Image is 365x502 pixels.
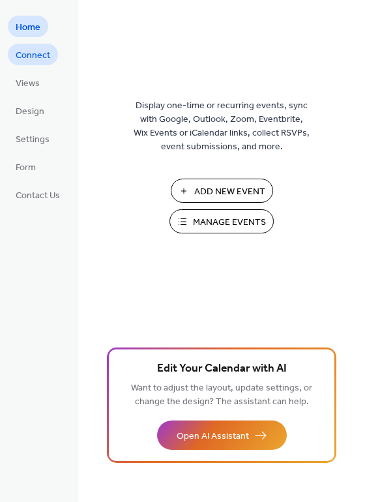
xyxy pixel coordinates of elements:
a: Views [8,72,48,93]
a: Home [8,16,48,37]
a: Settings [8,128,57,149]
span: Want to adjust the layout, update settings, or change the design? The assistant can help. [131,379,312,411]
a: Design [8,100,52,121]
span: Connect [16,49,50,63]
span: Manage Events [193,216,266,229]
span: Form [16,161,36,175]
span: Open AI Assistant [177,430,249,443]
span: Design [16,105,44,119]
a: Connect [8,44,58,65]
button: Open AI Assistant [157,421,287,450]
span: Display one-time or recurring events, sync with Google, Outlook, Zoom, Eventbrite, Wix Events or ... [134,99,310,154]
a: Contact Us [8,184,68,205]
span: Settings [16,133,50,147]
button: Manage Events [169,209,274,233]
span: Home [16,21,40,35]
span: Edit Your Calendar with AI [157,360,287,378]
span: Views [16,77,40,91]
button: Add New Event [171,179,273,203]
a: Form [8,156,44,177]
span: Add New Event [194,185,265,199]
span: Contact Us [16,189,60,203]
